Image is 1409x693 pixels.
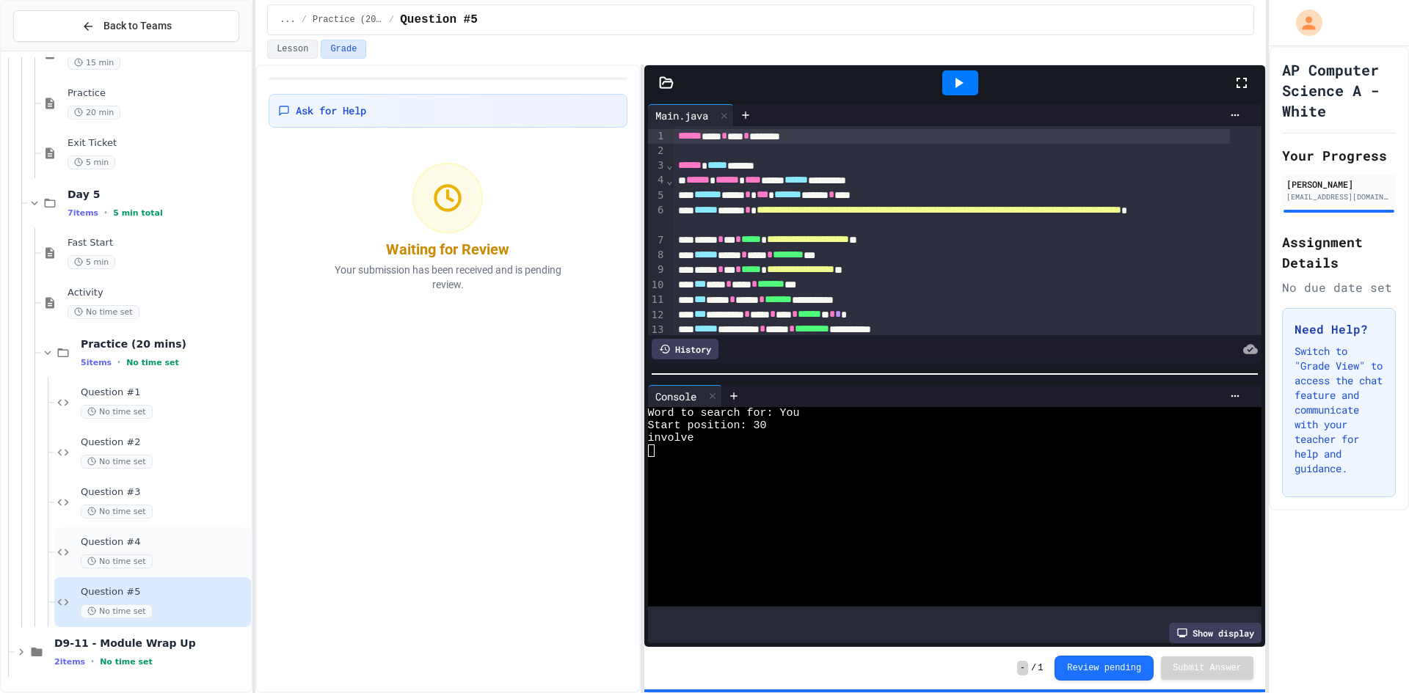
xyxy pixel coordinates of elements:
span: Fast Start [68,237,248,249]
span: 2 items [54,657,85,667]
span: Question #2 [81,436,248,449]
div: My Account [1281,6,1326,40]
span: • [91,656,94,667]
button: Review pending [1055,656,1154,681]
span: / [302,14,307,26]
h2: Assignment Details [1282,232,1396,273]
p: Your submission has been received and is pending review. [316,263,580,292]
div: 11 [648,293,666,307]
span: 7 items [68,208,98,218]
div: 12 [648,308,666,323]
div: 2 [648,144,666,158]
span: - [1017,661,1028,675]
div: History [652,339,718,359]
span: Question #3 [81,486,248,499]
span: No time set [81,505,153,518]
span: Activity [68,287,248,299]
div: Main.java [648,108,716,123]
div: Main.java [648,104,734,126]
div: Console [648,385,722,407]
div: 1 [648,129,666,144]
div: 9 [648,263,666,277]
span: Question #1 [81,386,248,399]
div: Console [648,389,704,404]
span: 1 [1038,662,1043,674]
span: No time set [81,554,153,568]
h1: AP Computer Science A - White [1282,59,1396,121]
button: Grade [321,40,366,59]
span: • [117,356,120,368]
span: 15 min [68,56,120,70]
div: 5 [648,188,666,203]
div: 10 [648,278,666,293]
span: Back to Teams [103,18,172,34]
span: Submit Answer [1173,662,1242,674]
h2: Your Progress [1282,145,1396,166]
span: Day 5 [68,188,248,201]
span: Question #5 [400,11,478,29]
span: 5 min [68,255,115,269]
span: Practice [68,87,248,100]
div: Show display [1169,623,1261,643]
span: / [1031,662,1036,674]
span: No time set [81,405,153,419]
button: Back to Teams [13,10,239,42]
span: D9-11 - Module Wrap Up [54,637,248,650]
span: Fold line [666,175,673,186]
h3: Need Help? [1295,320,1383,338]
span: No time set [126,358,179,367]
span: No time set [100,657,153,667]
button: Lesson [267,40,318,59]
div: [PERSON_NAME] [1286,177,1391,191]
span: / [389,14,394,26]
span: No time set [81,455,153,469]
p: Switch to "Grade View" to access the chat feature and communicate with your teacher for help and ... [1295,344,1383,476]
div: Waiting for Review [386,239,509,260]
div: [EMAIL_ADDRESS][DOMAIN_NAME] [1286,191,1391,202]
div: 13 [648,323,666,337]
span: Exit Ticket [68,137,248,150]
span: Word to search for: You [648,407,800,419]
div: 7 [648,233,666,248]
span: 20 min [68,106,120,120]
span: Question #5 [81,586,248,598]
div: 8 [648,248,666,263]
span: involve [648,432,694,444]
div: 6 [648,203,666,233]
span: ... [280,14,296,26]
span: 5 items [81,358,112,367]
span: 5 min [68,155,115,169]
span: Ask for Help [296,103,366,118]
div: No due date set [1282,279,1396,296]
span: No time set [81,604,153,618]
div: 3 [648,158,666,173]
span: 5 min total [113,208,163,218]
span: Practice (20 mins) [81,337,248,351]
button: Submit Answer [1161,656,1253,680]
div: 4 [648,173,666,188]
span: Question #4 [81,536,248,549]
span: Fold line [666,159,673,171]
span: Practice (20 mins) [313,14,383,26]
span: No time set [68,305,139,319]
span: • [104,207,107,219]
span: Start position: 30 [648,419,767,432]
